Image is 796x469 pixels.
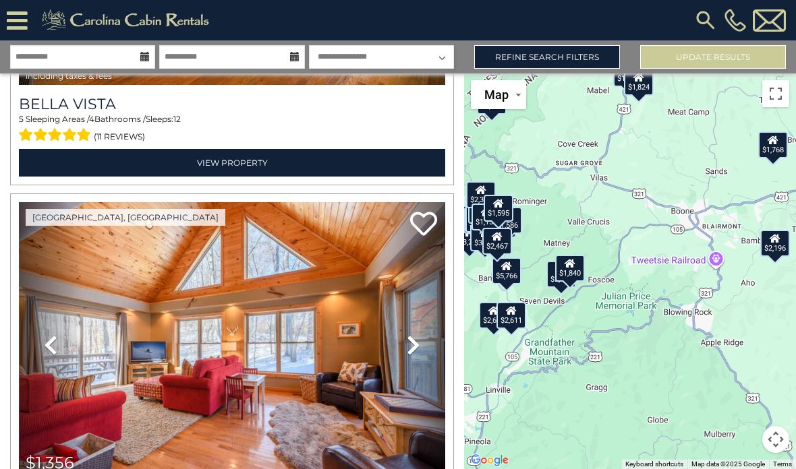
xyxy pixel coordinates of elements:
img: Khaki-logo.png [34,7,221,34]
div: $2,334 [465,188,495,215]
div: $2,196 [760,229,790,256]
button: Toggle fullscreen view [762,80,789,107]
a: Open this area in Google Maps (opens a new window) [467,451,512,469]
div: $1,156 [472,203,501,230]
button: Keyboard shortcuts [625,460,683,469]
div: $5,766 [492,257,521,284]
img: Google [467,451,512,469]
a: Terms (opens in new tab) [773,460,792,468]
div: $2,771 [546,261,576,288]
span: Map data ©2025 Google [691,460,765,468]
div: Sleeping Areas / Bathrooms / Sleeps: [19,113,445,146]
div: $2,611 [496,302,526,329]
a: [GEOGRAPHIC_DATA], [GEOGRAPHIC_DATA] [26,209,225,226]
div: $2,601 [479,301,509,328]
span: including taxes & fees [26,71,112,80]
a: View Property [19,149,445,177]
span: Map [484,88,509,102]
button: Change map style [471,80,526,109]
div: $3,271 [455,224,484,251]
a: [PHONE_NUMBER] [721,9,749,32]
div: $2,257 [464,207,494,234]
div: $2,318 [466,181,496,208]
span: 5 [19,114,24,124]
div: $1,768 [758,131,788,158]
button: Update Results [640,45,786,69]
div: $1,876 [465,206,495,232]
div: $1,595 [484,195,513,222]
img: search-regular.svg [693,8,718,32]
div: $2,106 [469,196,499,223]
a: Add to favorites [410,210,437,239]
div: $1,824 [624,69,654,96]
div: $3,457 [470,224,500,251]
span: (11 reviews) [94,128,145,146]
div: $1,840 [556,255,586,282]
span: 12 [173,114,181,124]
a: Refine Search Filters [474,45,620,69]
div: $1,473 [478,87,507,114]
a: Bella Vista [19,95,445,113]
div: $2,467 [482,228,512,255]
span: 4 [89,114,94,124]
button: Map camera controls [762,426,789,453]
